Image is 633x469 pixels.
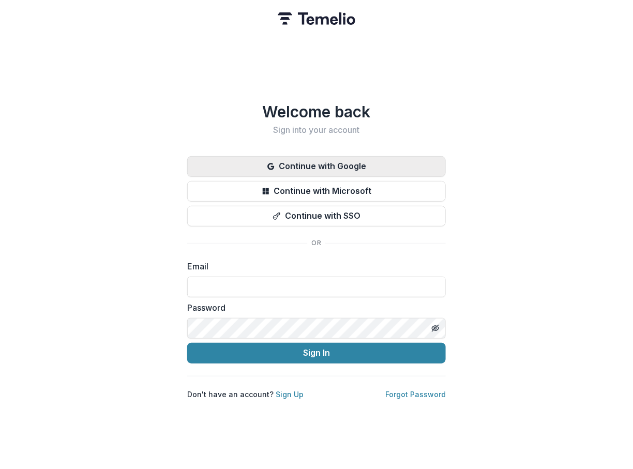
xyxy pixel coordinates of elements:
[187,389,304,400] p: Don't have an account?
[187,156,446,177] button: Continue with Google
[187,125,446,135] h2: Sign into your account
[187,301,440,314] label: Password
[427,320,444,337] button: Toggle password visibility
[187,260,440,273] label: Email
[187,343,446,364] button: Sign In
[187,181,446,202] button: Continue with Microsoft
[385,390,446,399] a: Forgot Password
[278,12,355,25] img: Temelio
[187,206,446,226] button: Continue with SSO
[187,102,446,121] h1: Welcome back
[276,390,304,399] a: Sign Up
